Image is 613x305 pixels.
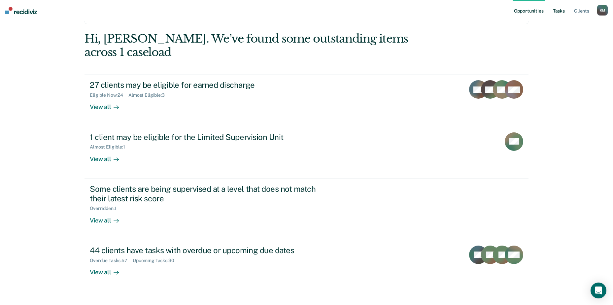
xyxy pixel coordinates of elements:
[90,258,133,263] div: Overdue Tasks : 57
[85,179,528,240] a: Some clients are being supervised at a level that does not match their latest risk scoreOverridde...
[90,132,322,142] div: 1 client may be eligible for the Limited Supervision Unit
[90,144,130,150] div: Almost Eligible : 1
[90,98,127,111] div: View all
[90,92,128,98] div: Eligible Now : 24
[85,75,528,127] a: 27 clients may be eligible for earned dischargeEligible Now:24Almost Eligible:3View all
[133,258,180,263] div: Upcoming Tasks : 30
[90,206,121,211] div: Overridden : 1
[597,5,608,16] button: KM
[5,7,37,14] img: Recidiviz
[597,5,608,16] div: K M
[85,240,528,292] a: 44 clients have tasks with overdue or upcoming due datesOverdue Tasks:57Upcoming Tasks:30View all
[128,92,170,98] div: Almost Eligible : 3
[591,283,606,298] div: Open Intercom Messenger
[90,184,322,203] div: Some clients are being supervised at a level that does not match their latest risk score
[85,127,528,179] a: 1 client may be eligible for the Limited Supervision UnitAlmost Eligible:1View all
[85,32,440,59] div: Hi, [PERSON_NAME]. We’ve found some outstanding items across 1 caseload
[90,80,322,90] div: 27 clients may be eligible for earned discharge
[90,150,127,163] div: View all
[90,246,322,255] div: 44 clients have tasks with overdue or upcoming due dates
[90,211,127,224] div: View all
[90,263,127,276] div: View all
